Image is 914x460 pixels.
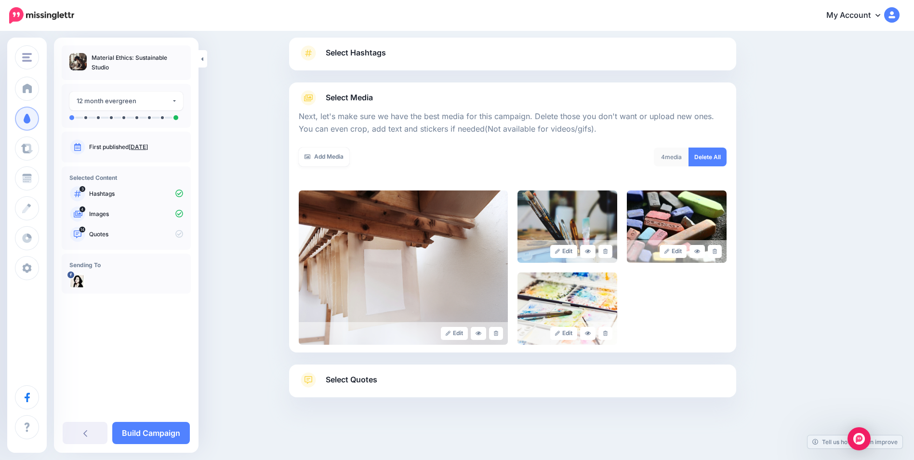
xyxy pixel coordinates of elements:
img: 272766434_462312302023424_2401945249528966706_n-bsa116104.jpg [69,273,85,289]
a: [DATE] [129,143,148,150]
a: My Account [817,4,900,27]
div: Open Intercom Messenger [848,427,871,450]
span: Select Quotes [326,373,377,386]
p: Next, let's make sure we have the best media for this campaign. Delete those you don't want or up... [299,110,727,135]
h4: Sending To [69,261,183,269]
img: T00JATMCJ5SBV7RTDBGMILW3TYGCDU1T_large.jpg [627,190,727,263]
span: 14 [79,227,86,232]
div: Select Media [299,106,727,345]
p: Hashtags [89,189,183,198]
img: Missinglettr [9,7,74,24]
a: Select Hashtags [299,45,727,70]
span: 4 [661,153,665,161]
h4: Selected Content [69,174,183,181]
a: Delete All [689,148,727,166]
a: Edit [550,245,578,258]
img: UFYLSUXLO2T9UPLF0T71XXYXVPW12PUR_large.jpg [517,272,617,345]
img: 2F6HGU95BNAONNN3RCO13QWE5OAEUKI6_large.jpg [517,190,617,263]
div: 12 month evergreen [77,95,172,107]
p: Images [89,210,183,218]
img: LH0FIBAQNQJQOYK385RJW3H1D17OTMBT_large.png [299,190,508,345]
p: Quotes [89,230,183,239]
a: Edit [441,327,468,340]
span: 4 [79,206,85,212]
img: menu.png [22,53,32,62]
div: media [654,148,689,166]
span: Select Media [326,91,373,104]
span: 3 [79,186,85,192]
img: d34c46127141c85b7f5f6228ea1bbaab_thumb.jpg [69,53,87,70]
a: Edit [550,327,578,340]
a: Tell us how we can improve [808,435,902,448]
p: Material Ethics: Sustainable Studio [92,53,183,72]
a: Select Media [299,90,727,106]
button: 12 month evergreen [69,92,183,110]
a: Add Media [299,148,349,166]
a: Select Quotes [299,372,727,397]
span: Select Hashtags [326,46,386,59]
p: First published [89,143,183,151]
a: Edit [660,245,687,258]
